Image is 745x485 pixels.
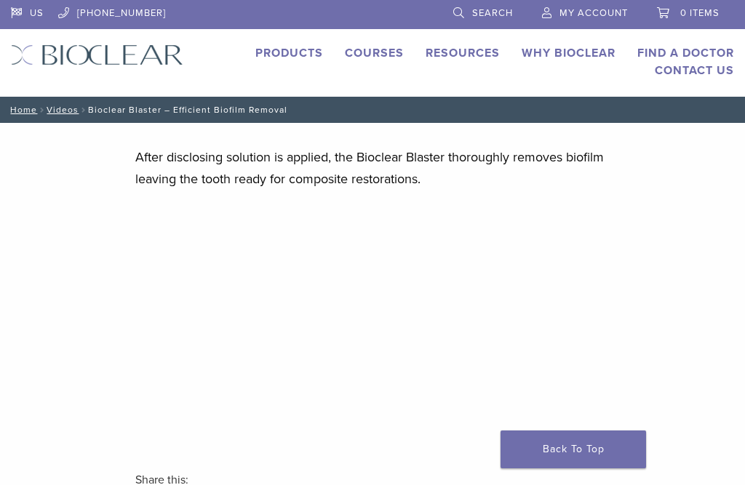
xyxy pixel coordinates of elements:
[559,7,628,19] span: My Account
[79,106,88,113] span: /
[135,146,610,190] p: After disclosing solution is applied, the Bioclear Blaster thoroughly removes biofilm leaving the...
[472,7,513,19] span: Search
[11,44,183,65] img: Bioclear
[37,106,47,113] span: /
[501,430,646,468] a: Back To Top
[522,46,615,60] a: Why Bioclear
[680,7,720,19] span: 0 items
[47,105,79,115] a: Videos
[426,46,500,60] a: Resources
[655,63,734,78] a: Contact Us
[637,46,734,60] a: Find A Doctor
[255,46,323,60] a: Products
[6,105,37,115] a: Home
[345,46,404,60] a: Courses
